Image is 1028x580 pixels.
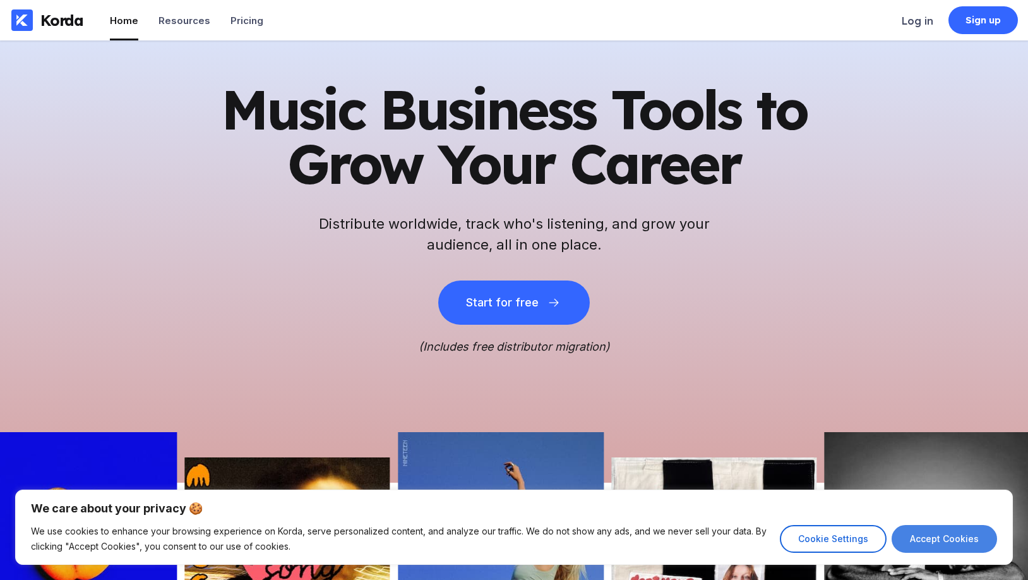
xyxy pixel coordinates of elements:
h2: Distribute worldwide, track who's listening, and grow your audience, all in one place. [312,214,716,255]
div: Home [110,15,138,27]
div: Pricing [230,15,263,27]
p: We care about your privacy 🍪 [31,501,997,516]
button: Cookie Settings [780,525,887,553]
div: Log in [902,15,933,27]
a: Sign up [948,6,1018,34]
h1: Music Business Tools to Grow Your Career [205,82,823,191]
p: We use cookies to enhance your browsing experience on Korda, serve personalized content, and anal... [31,524,770,554]
div: Korda [40,11,83,30]
button: Start for free [438,281,590,325]
div: Start for free [466,296,538,309]
div: Resources [158,15,210,27]
button: Accept Cookies [892,525,997,553]
div: Sign up [965,14,1001,27]
i: (Includes free distributor migration) [419,340,610,353]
